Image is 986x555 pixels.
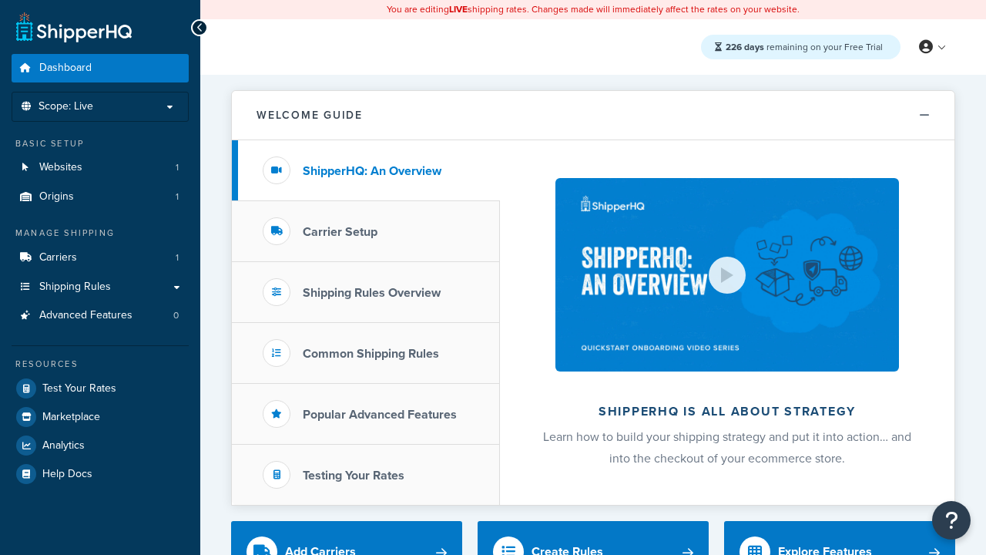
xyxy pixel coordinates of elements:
[173,309,179,322] span: 0
[12,54,189,82] a: Dashboard
[12,183,189,211] li: Origins
[12,432,189,459] a: Analytics
[12,301,189,330] a: Advanced Features0
[12,244,189,272] li: Carriers
[12,227,189,240] div: Manage Shipping
[39,161,82,174] span: Websites
[12,137,189,150] div: Basic Setup
[12,273,189,301] a: Shipping Rules
[449,2,468,16] b: LIVE
[12,153,189,182] li: Websites
[232,91,954,140] button: Welcome Guide
[541,405,914,419] h2: ShipperHQ is all about strategy
[726,40,883,54] span: remaining on your Free Trial
[39,251,77,264] span: Carriers
[42,382,116,395] span: Test Your Rates
[12,244,189,272] a: Carriers1
[303,286,441,300] h3: Shipping Rules Overview
[42,411,100,424] span: Marketplace
[176,161,179,174] span: 1
[176,251,179,264] span: 1
[303,347,439,361] h3: Common Shipping Rules
[555,178,899,372] img: ShipperHQ is all about strategy
[543,428,911,467] span: Learn how to build your shipping strategy and put it into action… and into the checkout of your e...
[303,225,377,239] h3: Carrier Setup
[303,164,441,178] h3: ShipperHQ: An Overview
[932,501,971,540] button: Open Resource Center
[39,100,93,113] span: Scope: Live
[12,460,189,488] a: Help Docs
[257,109,363,121] h2: Welcome Guide
[12,183,189,211] a: Origins1
[42,468,92,481] span: Help Docs
[39,281,111,294] span: Shipping Rules
[12,358,189,371] div: Resources
[12,301,189,330] li: Advanced Features
[12,375,189,402] a: Test Your Rates
[12,403,189,431] a: Marketplace
[12,153,189,182] a: Websites1
[303,408,457,422] h3: Popular Advanced Features
[39,190,74,203] span: Origins
[303,469,404,483] h3: Testing Your Rates
[42,439,85,452] span: Analytics
[726,40,764,54] strong: 226 days
[176,190,179,203] span: 1
[39,309,132,322] span: Advanced Features
[39,62,92,75] span: Dashboard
